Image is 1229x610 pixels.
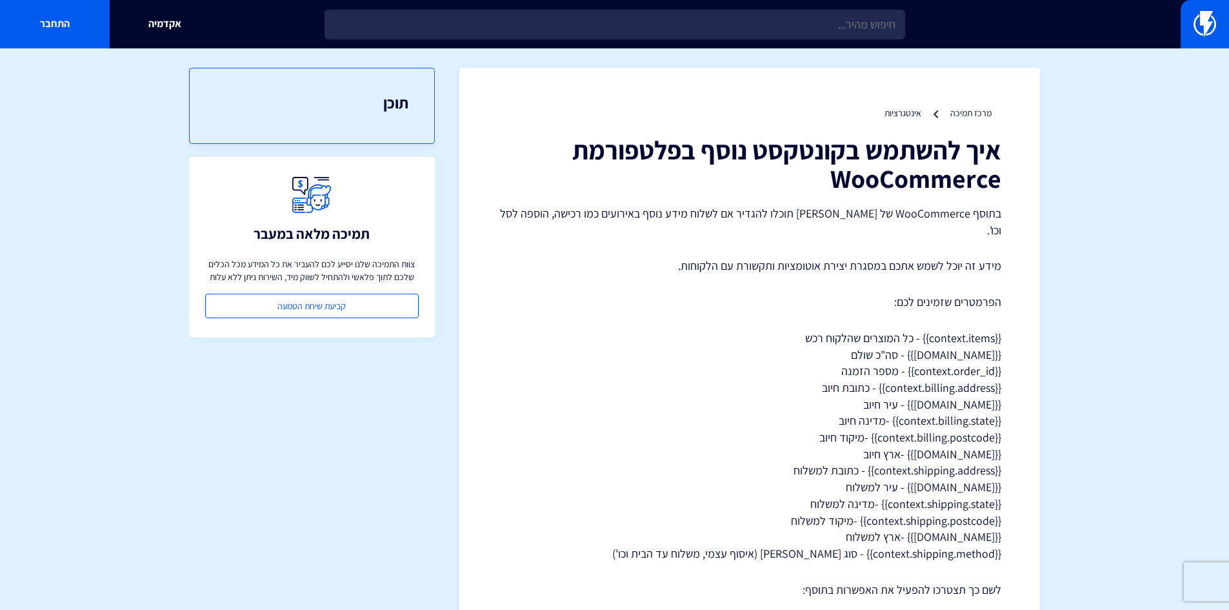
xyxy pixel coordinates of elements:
a: אינטגרציות [884,107,921,119]
h3: תמיכה מלאה במעבר [254,226,370,241]
a: קביעת שיחת הטמעה [205,294,419,318]
h1: איך להשתמש בקונטקסט נוסף בפלטפורמת WooCommerce [498,136,1001,192]
p: הפרמטרים שזמינים לכם: [498,294,1001,310]
p: לשם כך תצטרכו להפעיל את האפשרות בתוסף: [498,582,1001,598]
a: מרכז תמיכה [950,107,992,119]
p: צוות התמיכה שלנו יסייע לכם להעביר את כל המידע מכל הכלים שלכם לתוך פלאשי ולהתחיל לשווק מיד, השירות... [205,258,419,283]
h3: תוכן [215,94,408,111]
input: חיפוש מהיר... [325,10,905,39]
p: {{context.items}} - כל המוצרים שהלקוח רכש {{[DOMAIN_NAME]}} - סה"כ שולם {{context.order_id}} - מס... [498,330,1001,562]
p: מידע זה יוכל לשמש אתכם במסגרת יצירת אוטומציות ותקשורת עם הלקוחות. [498,258,1001,274]
p: בתוסף WooCommerce של [PERSON_NAME] תוכלו להגדיר אם לשלוח מידע נוסף באירועים כמו רכישה, הוספה לסל ... [498,205,1001,238]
